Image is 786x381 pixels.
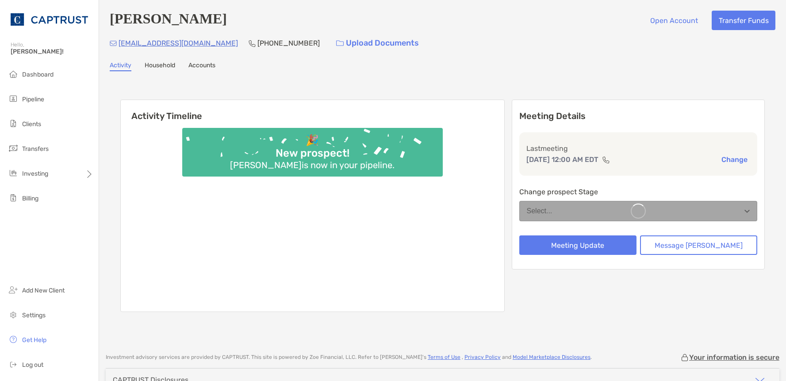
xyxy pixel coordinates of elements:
div: [PERSON_NAME] is now in your pipeline. [226,160,398,170]
img: billing icon [8,192,19,203]
img: get-help icon [8,334,19,345]
img: communication type [602,156,610,163]
div: 🎉 [302,134,322,147]
p: Meeting Details [519,111,758,122]
img: Phone Icon [249,40,256,47]
img: clients icon [8,118,19,129]
img: CAPTRUST Logo [11,4,88,35]
p: [DATE] 12:00 AM EDT [526,154,598,165]
span: Log out [22,361,43,369]
span: Investing [22,170,48,177]
p: Change prospect Stage [519,186,758,197]
img: button icon [336,40,344,46]
span: Settings [22,312,46,319]
button: Change [719,155,750,164]
img: Email Icon [110,41,117,46]
button: Meeting Update [519,235,636,255]
a: Accounts [188,62,215,71]
span: Pipeline [22,96,44,103]
button: Transfer Funds [712,11,775,30]
img: settings icon [8,309,19,320]
span: Transfers [22,145,49,153]
span: Dashboard [22,71,54,78]
span: Add New Client [22,287,65,294]
img: investing icon [8,168,19,178]
button: Open Account [643,11,705,30]
a: Model Marketplace Disclosures [513,354,590,360]
h4: [PERSON_NAME] [110,11,227,30]
span: Get Help [22,336,46,344]
img: Confetti [182,128,443,169]
h6: Activity Timeline [121,100,504,121]
a: Terms of Use [428,354,460,360]
a: Activity [110,62,131,71]
img: dashboard icon [8,69,19,79]
p: [EMAIL_ADDRESS][DOMAIN_NAME] [119,38,238,49]
img: pipeline icon [8,93,19,104]
a: Upload Documents [330,34,425,53]
p: Last meeting [526,143,751,154]
p: Your information is secure [689,353,779,362]
button: Message [PERSON_NAME] [640,235,757,255]
img: logout icon [8,359,19,369]
p: Investment advisory services are provided by CAPTRUST . This site is powered by Zoe Financial, LL... [106,354,592,361]
div: New prospect! [272,147,353,160]
span: Billing [22,195,38,202]
p: [PHONE_NUMBER] [257,38,320,49]
a: Household [145,62,175,71]
img: add_new_client icon [8,285,19,295]
a: Privacy Policy [464,354,501,360]
span: [PERSON_NAME]! [11,48,93,55]
span: Clients [22,120,41,128]
img: transfers icon [8,143,19,154]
